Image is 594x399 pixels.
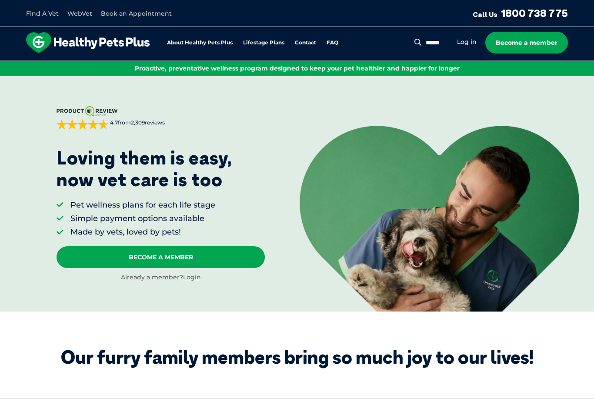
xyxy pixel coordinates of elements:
[67,10,92,17] a: WebVet
[70,227,215,238] li: Made by vets, loved by pets!
[243,40,284,46] a: Lifestage Plans
[57,119,109,130] div: 4.7 out of 5 stars
[327,40,338,46] a: FAQ
[70,213,215,224] li: Simple payment options available
[457,38,477,46] a: Log in
[110,119,118,126] strong: 4.7
[413,38,424,47] button: Search
[131,119,165,126] span: 2,309 reviews
[167,40,233,46] a: About Healthy Pets Plus
[473,7,568,20] a: Call Us1800 738 775
[101,10,172,17] a: Book an Appointment
[300,126,579,312] img: <p>Loving them is easy, <br /> now vet care is too</p>
[485,32,568,54] a: Become a member
[135,64,460,72] span: Proactive, preventative wellness program designed to keep your pet healthier and happier for longer
[70,200,215,211] li: Pet wellness plans for each life stage
[473,10,497,19] span: Call Us
[61,346,534,368] div: Our furry family members bring so much joy to our lives!
[183,273,201,281] a: Login
[57,106,265,130] a: 4.7from2,309reviews
[57,147,232,191] p: Loving them is easy, now vet care is too
[57,246,265,268] a: Become A Member
[57,273,265,282] div: Already a member?
[26,10,59,17] a: Find A Vet
[26,32,150,53] img: hpp-logo
[109,119,165,127] span: from
[295,40,316,46] a: Contact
